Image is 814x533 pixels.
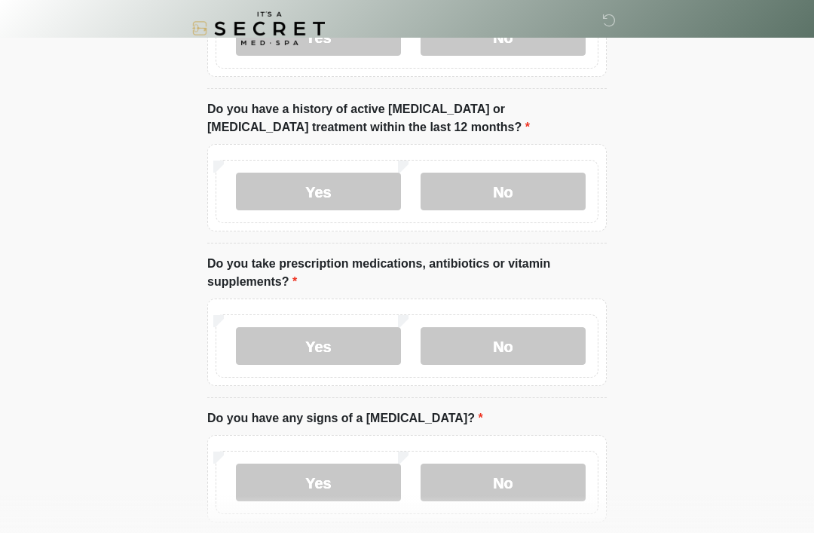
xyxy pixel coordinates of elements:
[207,100,607,136] label: Do you have a history of active [MEDICAL_DATA] or [MEDICAL_DATA] treatment within the last 12 mon...
[192,11,325,45] img: It's A Secret Med Spa Logo
[236,173,401,210] label: Yes
[236,464,401,501] label: Yes
[236,327,401,365] label: Yes
[421,464,586,501] label: No
[207,255,607,291] label: Do you take prescription medications, antibiotics or vitamin supplements?
[421,327,586,365] label: No
[421,173,586,210] label: No
[207,409,483,427] label: Do you have any signs of a [MEDICAL_DATA]?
